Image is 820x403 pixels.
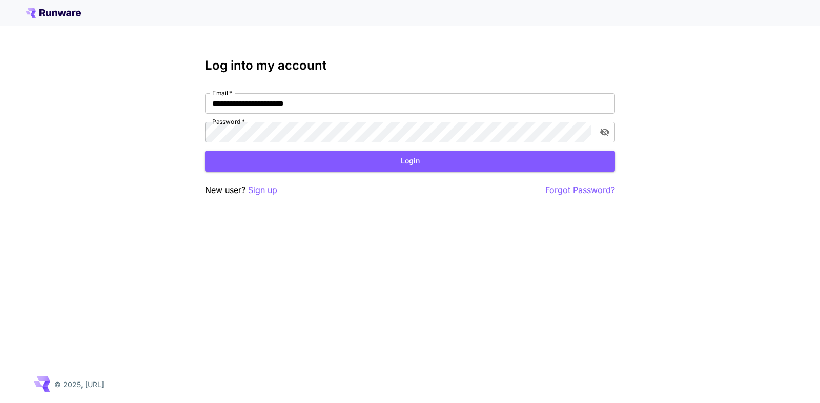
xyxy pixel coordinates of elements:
[205,151,615,172] button: Login
[212,89,232,97] label: Email
[545,184,615,197] button: Forgot Password?
[205,184,277,197] p: New user?
[54,379,104,390] p: © 2025, [URL]
[212,117,245,126] label: Password
[248,184,277,197] button: Sign up
[205,58,615,73] h3: Log into my account
[596,123,614,141] button: toggle password visibility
